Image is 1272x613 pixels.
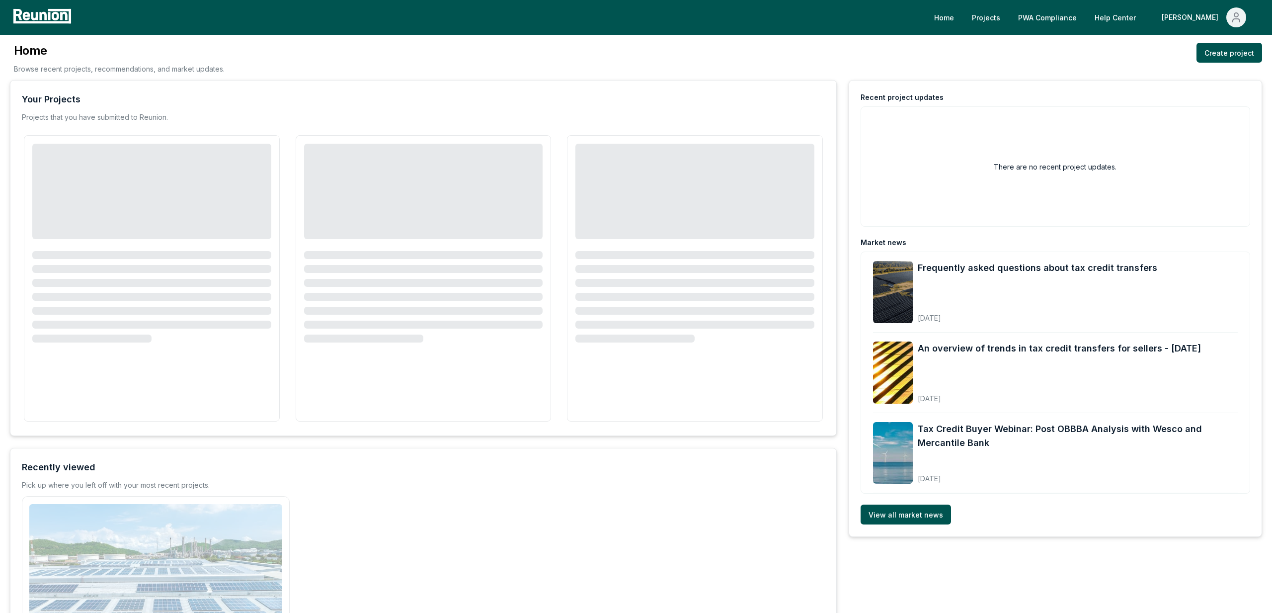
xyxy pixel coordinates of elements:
img: Tax Credit Buyer Webinar: Post OBBBA Analysis with Wesco and Mercantile Bank [873,422,913,484]
img: An overview of trends in tax credit transfers for sellers - September 2025 [873,342,913,404]
div: Pick up where you left off with your most recent projects. [22,480,210,490]
img: Frequently asked questions about tax credit transfers [873,261,913,323]
h2: There are no recent project updates. [994,162,1116,172]
div: Market news [861,238,906,248]
div: [DATE] [918,466,1238,484]
div: [DATE] [918,386,1201,404]
nav: Main [926,7,1262,27]
a: Frequently asked questions about tax credit transfers [918,261,1157,275]
a: Create project [1196,43,1262,63]
div: [DATE] [918,306,1157,323]
a: Projects [964,7,1008,27]
p: Projects that you have submitted to Reunion. [22,112,168,122]
a: PWA Compliance [1010,7,1085,27]
a: Tax Credit Buyer Webinar: Post OBBBA Analysis with Wesco and Mercantile Bank [918,422,1238,450]
a: View all market news [861,505,951,525]
a: Help Center [1087,7,1144,27]
div: Recently viewed [22,460,95,474]
div: Recent project updates [861,92,944,102]
a: Home [926,7,962,27]
h3: Home [14,43,225,59]
a: An overview of trends in tax credit transfers for sellers - [DATE] [918,342,1201,355]
button: [PERSON_NAME] [1154,7,1254,27]
div: [PERSON_NAME] [1162,7,1222,27]
div: Your Projects [22,92,80,106]
p: Browse recent projects, recommendations, and market updates. [14,64,225,74]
